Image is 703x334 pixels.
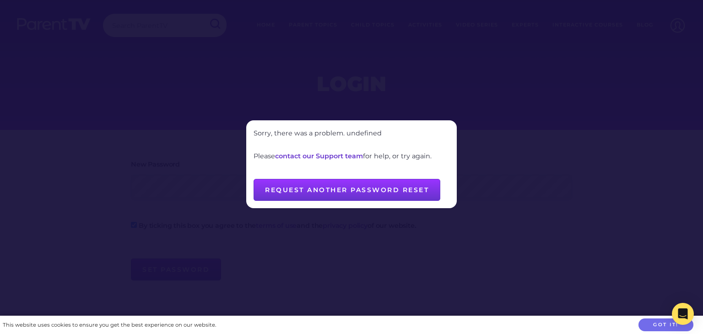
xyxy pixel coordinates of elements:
[254,151,449,162] p: Please for help, or try again.
[672,303,694,325] div: Open Intercom Messenger
[254,179,440,201] button: Request another password reset
[638,318,693,332] button: Got it!
[3,320,216,330] div: This website uses cookies to ensure you get the best experience on our website.
[254,128,449,140] p: Sorry, there was a problem. undefined
[275,152,363,160] a: contact our Support team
